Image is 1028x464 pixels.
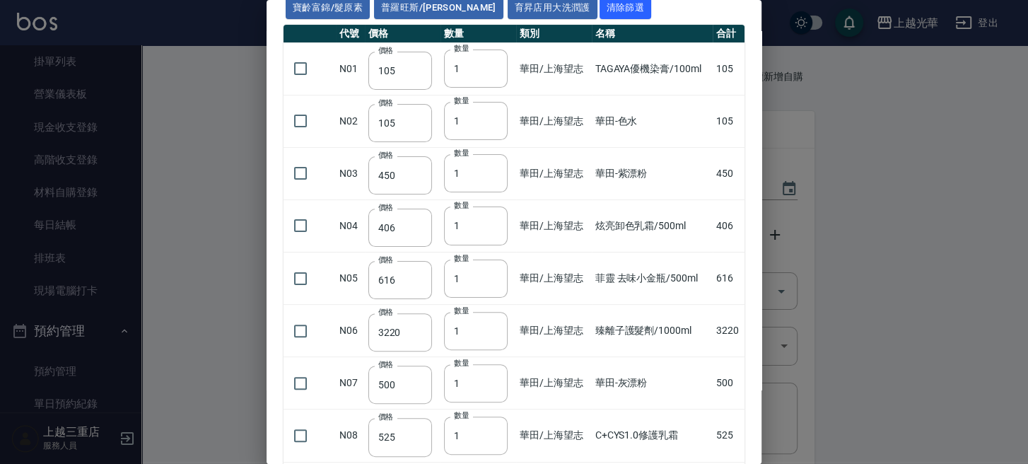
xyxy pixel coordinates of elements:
[516,305,592,357] td: 華田/上海望志
[336,25,365,43] th: 代號
[592,253,713,305] td: 菲靈 去味小金瓶/500ml
[378,307,393,318] label: 價格
[336,147,365,199] td: N03
[592,25,713,43] th: 名稱
[713,199,744,252] td: 406
[378,255,393,265] label: 價格
[336,95,365,147] td: N02
[454,410,469,421] label: 數量
[713,147,744,199] td: 450
[516,95,592,147] td: 華田/上海望志
[592,147,713,199] td: 華田-紫漂粉
[454,306,469,316] label: 數量
[713,357,744,410] td: 500
[336,199,365,252] td: N04
[378,45,393,56] label: 價格
[516,25,592,43] th: 類別
[516,357,592,410] td: 華田/上海望志
[713,410,744,462] td: 525
[440,25,516,43] th: 數量
[378,98,393,108] label: 價格
[336,42,365,95] td: N01
[592,357,713,410] td: 華田-灰漂粉
[713,305,744,357] td: 3220
[516,410,592,462] td: 華田/上海望志
[378,412,393,422] label: 價格
[378,359,393,370] label: 價格
[516,199,592,252] td: 華田/上海望志
[454,95,469,106] label: 數量
[454,358,469,369] label: 數量
[516,42,592,95] td: 華田/上海望志
[378,150,393,161] label: 價格
[713,253,744,305] td: 616
[454,200,469,211] label: 數量
[365,25,440,43] th: 價格
[516,253,592,305] td: 華田/上海望志
[713,25,744,43] th: 合計
[336,357,365,410] td: N07
[713,42,744,95] td: 105
[516,147,592,199] td: 華田/上海望志
[454,43,469,54] label: 數量
[713,95,744,147] td: 105
[592,199,713,252] td: 炫亮卸色乳霜/500ml
[336,253,365,305] td: N05
[454,148,469,158] label: 數量
[592,95,713,147] td: 華田-色水
[592,42,713,95] td: TAGAYA優機染膏/100ml
[454,253,469,264] label: 數量
[378,202,393,213] label: 價格
[336,305,365,357] td: N06
[592,305,713,357] td: 臻離子護髮劑/1000ml
[336,410,365,462] td: N08
[592,410,713,462] td: C+CYS1.0修護乳霜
